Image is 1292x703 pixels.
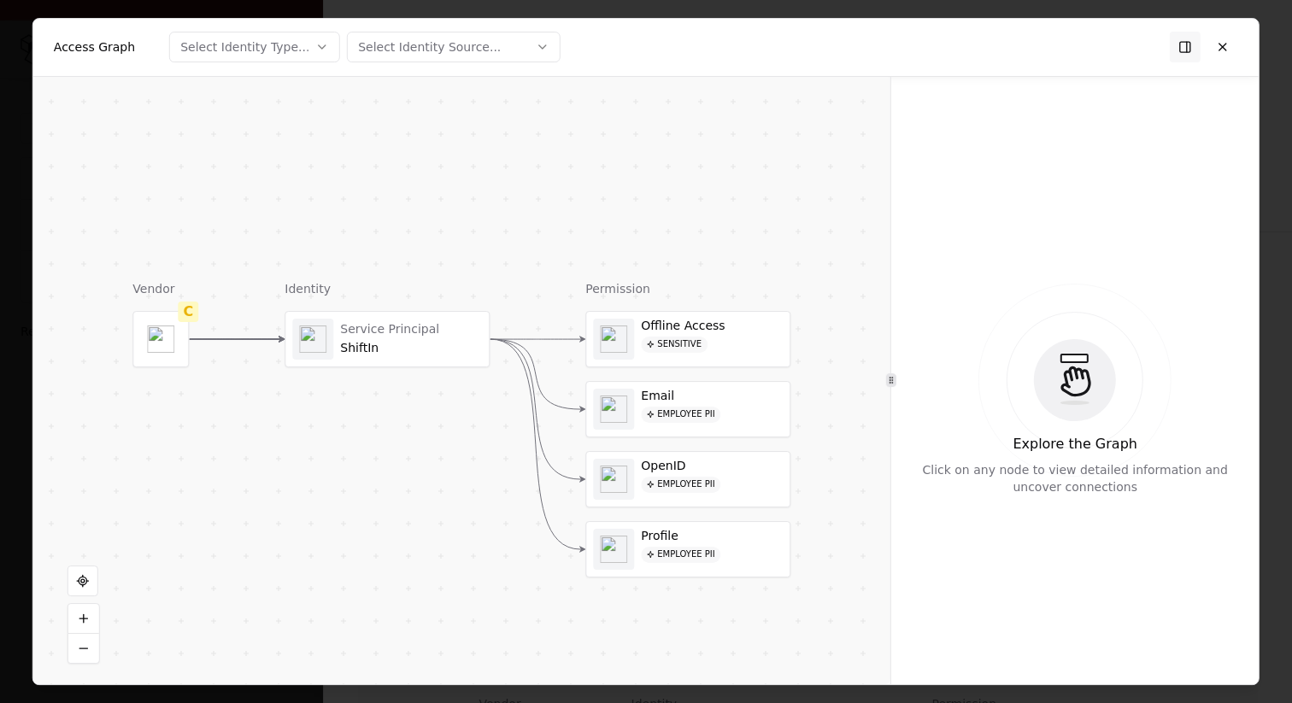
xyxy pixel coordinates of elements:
[641,389,783,404] div: Email
[358,38,501,56] div: Select Identity Source...
[641,319,783,334] div: Offline Access
[641,337,708,353] div: Sensitive
[169,32,340,62] button: Select Identity Type...
[54,38,135,56] div: Access Graph
[641,547,720,563] div: Employee PII
[904,462,1246,496] div: Click on any node to view detailed information and uncover connections
[180,38,309,56] div: Select Identity Type...
[178,302,198,322] div: C
[641,407,720,423] div: Employee PII
[641,459,783,474] div: OpenID
[347,32,561,62] button: Select Identity Source...
[585,280,790,297] div: Permission
[641,477,720,493] div: Employee PII
[641,529,783,544] div: Profile
[132,280,189,297] div: Vendor
[340,341,482,356] div: ShiftIn
[1013,435,1137,455] div: Explore the Graph
[285,280,490,297] div: Identity
[340,322,482,337] div: Service Principal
